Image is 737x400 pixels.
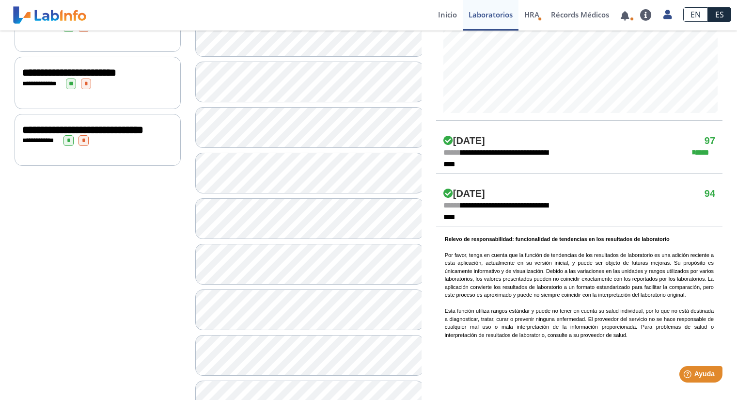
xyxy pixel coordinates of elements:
[524,10,539,19] span: HRA
[708,7,731,22] a: ES
[445,236,670,242] b: Relevo de responsabilidad: funcionalidad de tendencias en los resultados de laboratorio
[445,235,714,339] p: Por favor, tenga en cuenta que la función de tendencias de los resultados de laboratorio es una a...
[651,362,726,389] iframe: Help widget launcher
[443,135,485,147] h4: [DATE]
[683,7,708,22] a: EN
[443,188,485,200] h4: [DATE]
[705,188,715,200] h4: 94
[705,135,715,147] h4: 97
